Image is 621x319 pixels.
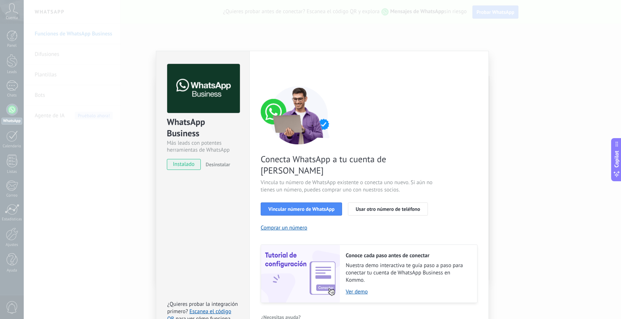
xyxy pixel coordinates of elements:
span: instalado [167,159,200,170]
div: WhatsApp Business [167,116,239,140]
span: Vincula tu número de WhatsApp existente o conecta uno nuevo. Si aún no tienes un número, puedes c... [261,179,434,194]
button: Desinstalar [203,159,230,170]
button: Comprar un número [261,224,307,231]
img: logo_main.png [167,64,240,113]
div: Más leads con potentes herramientas de WhatsApp [167,140,239,153]
span: Vincular número de WhatsApp [268,206,334,212]
span: ¿Quieres probar la integración primero? [167,301,238,315]
button: Usar otro número de teléfono [348,202,428,216]
span: Nuestra demo interactiva te guía paso a paso para conectar tu cuenta de WhatsApp Business en Kommo. [346,262,470,284]
span: Copilot [613,151,620,167]
h2: Conoce cada paso antes de conectar [346,252,470,259]
button: Vincular número de WhatsApp [261,202,342,216]
img: connect number [261,86,337,144]
span: Usar otro número de teléfono [356,206,420,212]
a: Ver demo [346,288,470,295]
span: Desinstalar [206,161,230,168]
span: Conecta WhatsApp a tu cuenta de [PERSON_NAME] [261,153,434,176]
